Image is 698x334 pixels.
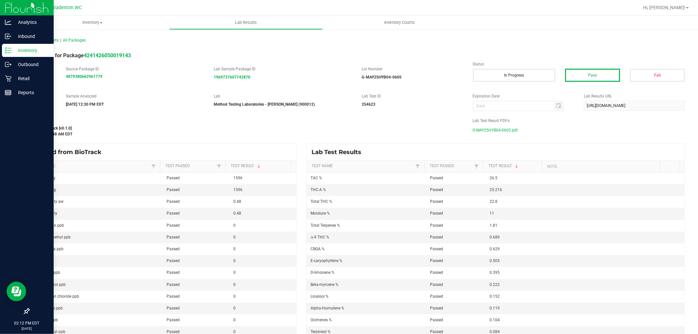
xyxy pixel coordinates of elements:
[34,164,149,169] a: Test NameSortable
[430,258,443,263] span: Passed
[375,20,424,26] span: Inventory Counts
[312,164,414,169] a: Test NameSortable
[233,306,236,310] span: 0
[430,187,443,192] span: Passed
[7,282,26,301] iframe: Resource center
[167,176,180,180] span: Passed
[169,16,323,29] a: Lab Results
[311,318,332,322] span: Ocimenes %
[430,329,443,334] span: Passed
[311,211,330,216] span: Moisture %
[167,258,180,263] span: Passed
[167,318,180,322] span: Passed
[430,270,443,275] span: Passed
[430,211,443,216] span: Passed
[167,187,180,192] span: Passed
[214,102,315,107] strong: Method Testing Laboratories - [PERSON_NAME] (900012)
[33,294,79,299] span: Chlormequat chloride ppb
[233,211,241,216] span: 0.48
[60,38,61,43] span: |
[233,199,241,204] span: 0.48
[214,93,352,99] label: Lab
[473,125,518,135] span: G-MAY25HYB04-0605.pdf
[430,294,443,299] span: Passed
[473,61,685,67] label: Status
[473,118,685,124] label: Lab Test Result PDFs
[490,247,500,251] span: 0.629
[5,75,11,82] inline-svg: Retail
[430,199,443,204] span: Passed
[311,235,329,239] span: Δ-9 THC %
[66,66,204,72] label: Source Package ID
[214,75,250,79] a: 1969737607742870
[430,223,443,228] span: Passed
[430,176,443,180] span: Passed
[34,149,106,156] span: Synced from BioTrack
[214,66,352,72] label: Lab Sample Package ID
[84,52,131,59] a: 4241426050019143
[311,258,342,263] span: E-caryophyllene %
[312,149,366,156] span: Lab Test Results
[490,270,500,275] span: 0.395
[233,258,236,263] span: 0
[311,306,344,310] span: Alpha-Humulene %
[66,93,204,99] label: Sample Analyzed
[66,74,102,79] a: 4879380662961779
[630,69,685,82] button: Fail
[490,329,500,334] span: 0.084
[430,247,443,251] span: Passed
[311,247,325,251] span: CBGA %
[231,164,288,169] a: Test ResultSortable
[430,235,443,239] span: Passed
[514,164,519,169] span: Sortable
[362,66,463,72] label: Lot Number
[167,247,180,251] span: Passed
[490,282,500,287] span: 0.222
[362,102,375,107] strong: 254623
[11,75,51,82] p: Retail
[150,162,157,170] a: Filter
[584,93,685,99] label: Lab Results URL
[490,187,502,192] span: 25.216
[256,164,261,169] span: Sortable
[430,318,443,322] span: Passed
[29,52,131,59] span: Lab Result for Package
[362,75,402,79] strong: G-MAY25HYB04-0605
[167,270,180,275] span: Passed
[11,89,51,97] p: Reports
[226,20,266,26] span: Lab Results
[643,5,686,10] span: Hi, [PERSON_NAME]!
[490,318,500,322] span: 0.104
[5,33,11,40] inline-svg: Inbound
[167,223,180,228] span: Passed
[29,118,463,124] label: Last Modified
[542,161,660,172] th: Note
[165,164,215,169] a: Test PassedSortable
[233,318,236,322] span: 0
[490,176,497,180] span: 26.5
[11,46,51,54] p: Inventory
[233,270,236,275] span: 0
[489,164,540,169] a: Test ResultSortable
[233,187,242,192] span: 1596
[490,258,500,263] span: 0.505
[16,20,169,26] span: Inventory
[233,223,236,228] span: 0
[490,199,497,204] span: 22.8
[430,164,473,169] a: Test PassedSortable
[490,294,500,299] span: 0.152
[430,306,443,310] span: Passed
[233,176,242,180] span: 1596
[167,306,180,310] span: Passed
[362,93,463,99] label: Lab Test ID
[215,162,223,170] a: Filter
[490,211,494,216] span: 11
[430,282,443,287] span: Passed
[311,270,334,275] span: D-limonene %
[167,235,180,239] span: Passed
[311,329,331,334] span: Terpineol %
[52,5,82,10] span: Bradenton WC
[473,69,556,82] button: In Progress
